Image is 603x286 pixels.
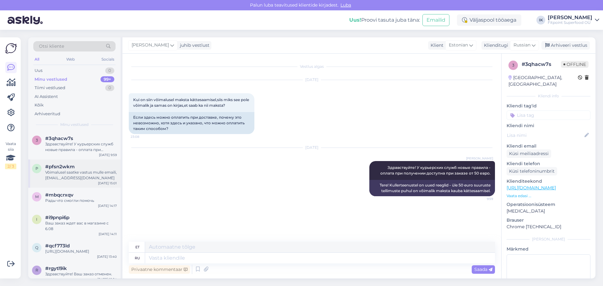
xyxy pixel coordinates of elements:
[522,61,561,68] div: # 3qhacw7s
[36,138,38,143] span: 3
[536,16,545,24] div: IK
[36,217,37,222] span: i
[541,41,590,50] div: Arhiveeri vestlus
[60,122,89,127] span: Minu vestlused
[507,224,590,230] p: Chrome [TECHNICAL_ID]
[339,2,353,8] span: Luba
[98,181,117,186] div: [DATE] 15:01
[349,16,420,24] div: Proovi tasuta juba täna:
[133,97,250,108] span: Kui on siin võimalusel maksta kättesaamisel,siis miks see pole võimalik ja samas on kirjas,et saa...
[512,63,514,67] span: 3
[33,55,41,63] div: All
[99,153,117,157] div: [DATE] 9:59
[507,111,590,120] input: Lisa tag
[129,112,254,134] div: Если здесь можно оплатить при доставке, почему это невозможно, хотя здесь и указано, что можно оп...
[177,42,209,49] div: juhib vestlust
[39,43,64,50] span: Otsi kliente
[380,165,492,175] span: Здравствуйте! У курьерских служб новые правила - оплата при получении доступна при заказе от 50 е...
[35,245,38,250] span: q
[507,193,590,199] p: Vaata edasi ...
[428,42,443,49] div: Klient
[548,20,592,25] div: Fitpoint Superfood OÜ
[507,246,590,252] p: Märkmed
[129,64,495,69] div: Vestlus algas
[5,164,16,169] div: 2 / 3
[507,167,557,175] div: Küsi telefoninumbrit
[99,232,117,236] div: [DATE] 14:11
[45,266,67,271] span: #rgytl9ik
[45,170,117,181] div: Võimalusel saatke vastus mulle emaili, [EMAIL_ADDRESS][DOMAIN_NAME]
[35,85,65,91] div: Tiimi vestlused
[508,74,578,88] div: [GEOGRAPHIC_DATA], [GEOGRAPHIC_DATA]
[129,77,495,83] div: [DATE]
[45,249,117,254] div: [URL][DOMAIN_NAME]
[97,277,117,282] div: [DATE] 15:54
[35,268,38,273] span: r
[35,194,39,199] span: m
[507,217,590,224] p: Brauser
[507,103,590,109] p: Kliendi tag'id
[449,42,468,49] span: Estonian
[507,122,590,129] p: Kliendi nimi
[45,220,117,232] div: Ваш заказ ждет вас в магазине с 6.08
[45,192,73,198] span: #mbqcrxqv
[45,141,117,153] div: Здравствуйте! У курьерских служб новые правила - оплата при получении доступна при заказе от 50 е...
[548,15,592,20] div: [PERSON_NAME]
[35,111,60,117] div: Arhiveeritud
[507,185,556,191] a: [URL][DOMAIN_NAME]
[369,180,495,196] div: Tere! Kullerteenustel on uued reeglid - üle 50 euro suuruste tellimuste puhul on võimalik maksta ...
[507,178,590,185] p: Klienditeekond
[513,42,530,49] span: Russian
[45,136,73,141] span: #3qhacw7s
[507,132,583,139] input: Lisa nimi
[132,42,169,49] span: [PERSON_NAME]
[135,253,140,263] div: ru
[507,236,590,242] div: [PERSON_NAME]
[105,85,114,91] div: 0
[507,149,551,158] div: Küsi meiliaadressi
[5,42,17,54] img: Askly Logo
[507,208,590,214] p: [MEDICAL_DATA]
[135,242,139,252] div: et
[35,94,58,100] div: AI Assistent
[100,55,116,63] div: Socials
[507,160,590,167] p: Kliendi telefon
[349,17,361,23] b: Uus!
[45,243,70,249] span: #qcf773ld
[35,67,42,74] div: Uus
[65,55,76,63] div: Web
[45,215,69,220] span: #i9pnpi6p
[45,198,117,203] div: Рады что смогли помочь
[35,102,44,108] div: Kõik
[45,271,117,277] div: Здравствуйте! Ваш заказ отменен.
[105,67,114,74] div: 0
[457,14,521,26] div: Väljaspool tööaega
[35,76,67,83] div: Minu vestlused
[100,76,114,83] div: 99+
[470,197,493,201] span: 9:59
[5,141,16,169] div: Vaata siia
[45,164,75,170] span: #pfsn2wkm
[507,93,590,99] div: Kliendi info
[474,267,492,272] span: Saada
[422,14,449,26] button: Emailid
[507,201,590,208] p: Operatsioonisüsteem
[131,134,154,139] span: 23:08
[548,15,599,25] a: [PERSON_NAME]Fitpoint Superfood OÜ
[98,203,117,208] div: [DATE] 14:17
[35,166,38,171] span: p
[97,254,117,259] div: [DATE] 13:40
[466,156,493,161] span: [PERSON_NAME]
[129,265,190,274] div: Privaatne kommentaar
[481,42,508,49] div: Klienditugi
[507,143,590,149] p: Kliendi email
[129,145,495,150] div: [DATE]
[561,61,589,68] span: Offline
